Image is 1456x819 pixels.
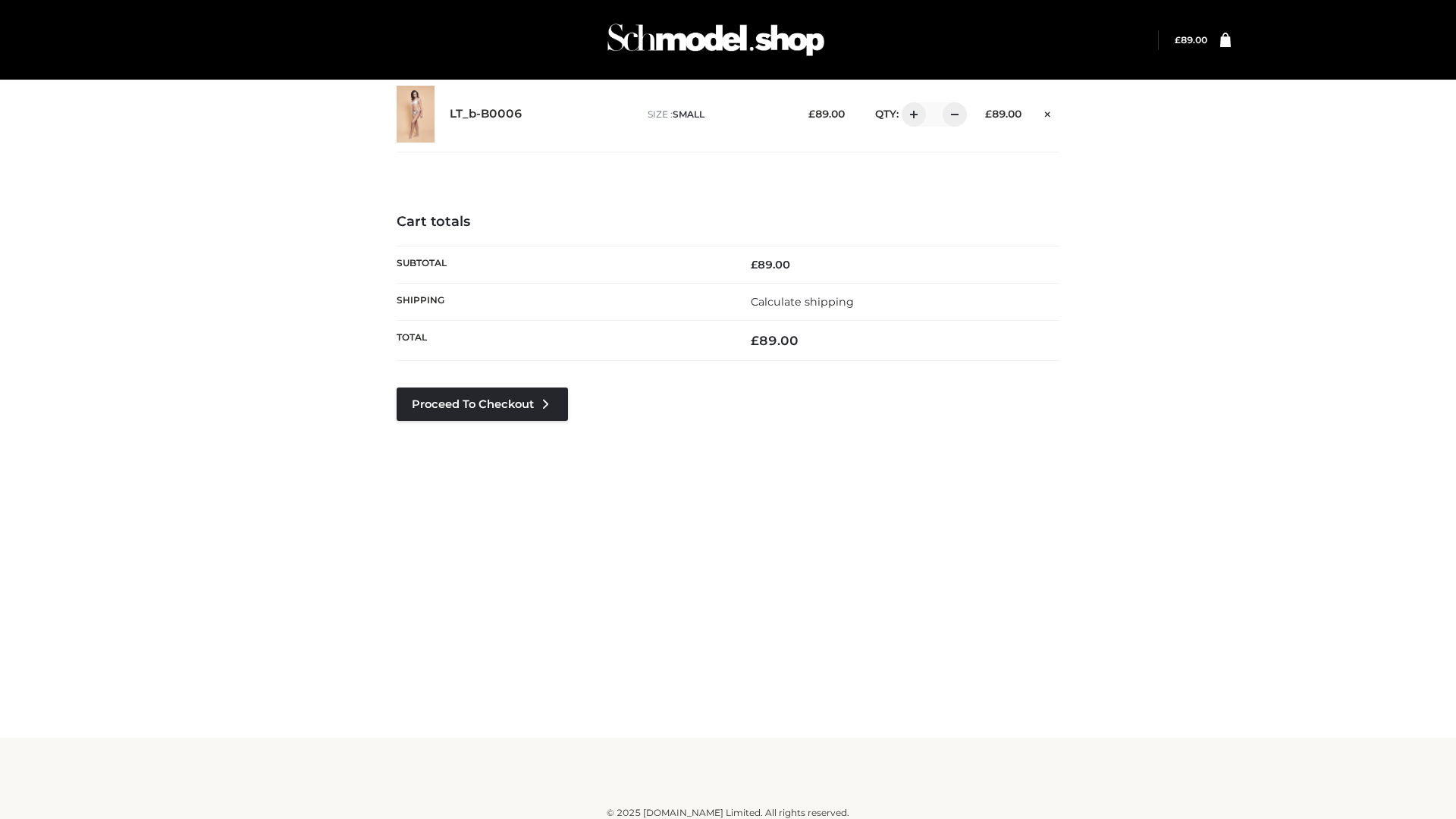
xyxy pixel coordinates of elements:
th: Shipping [397,283,728,320]
bdi: 89.00 [985,108,1021,120]
span: £ [751,333,759,348]
a: Remove this item [1037,102,1059,122]
bdi: 89.00 [1175,34,1207,45]
th: Total [397,321,728,361]
bdi: 89.00 [751,258,790,271]
img: Schmodel Admin 964 [602,10,830,70]
bdi: 89.00 [808,108,845,120]
a: LT_b-B0006 [450,107,522,121]
h4: Cart totals [397,214,1059,231]
div: QTY: [860,102,962,127]
span: SMALL [673,108,704,120]
img: LT_b-B0006 - SMALL [397,86,435,143]
a: £89.00 [1175,34,1207,45]
p: size : [648,108,785,121]
a: Proceed to Checkout [397,388,568,421]
span: £ [985,108,992,120]
bdi: 89.00 [751,333,799,348]
span: £ [808,108,815,120]
a: Calculate shipping [751,295,854,309]
th: Subtotal [397,246,728,283]
span: £ [751,258,758,271]
span: £ [1175,34,1181,45]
